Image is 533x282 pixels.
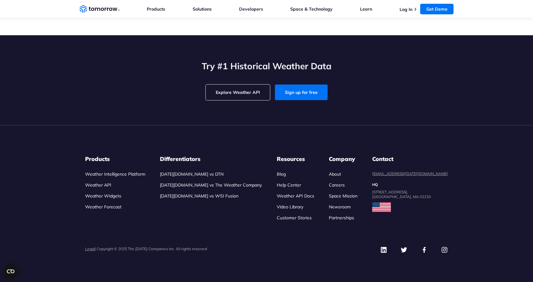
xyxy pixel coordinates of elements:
a: Sign up for free [275,85,328,100]
a: Explore Weather API [206,85,270,100]
h3: Products [85,155,145,163]
a: [EMAIL_ADDRESS][DATE][DOMAIN_NAME] [372,171,448,176]
a: Developers [239,6,263,12]
dt: HQ [372,182,448,187]
dt: Contact [372,155,448,163]
h3: Company [329,155,358,163]
img: Instagram [441,246,448,253]
a: Learn [360,6,372,12]
a: Video Library [277,204,303,210]
a: Log In [400,7,412,12]
a: Careers [329,182,345,188]
img: usa flag [372,202,391,212]
dl: contact details [372,155,448,199]
a: Products [147,6,165,12]
p: | Copyright © 2025 The [DATE] Companies Inc. All rights reserved [85,246,207,251]
a: Space Mission [329,193,358,199]
a: Weather Forecast [85,204,122,210]
a: Blog [277,171,286,177]
h2: Try #1 Historical Weather Data [79,60,454,72]
a: Partnerships [329,215,354,221]
a: Weather Intelligence Platform [85,171,145,177]
a: Weather API Docs [277,193,314,199]
a: Weather API [85,182,111,188]
button: Open CMP widget [3,264,18,279]
a: Help Center [277,182,301,188]
a: Newsroom [329,204,351,210]
img: Linkedin [380,246,387,253]
a: Legal [85,246,95,251]
a: [DATE][DOMAIN_NAME] vs WSI Fusion [160,193,238,199]
a: Customer Stories [277,215,312,221]
a: Home link [79,4,120,14]
img: Twitter [401,246,407,253]
a: Get Demo [420,4,454,14]
a: Space & Technology [290,6,333,12]
a: About [329,171,341,177]
a: Solutions [193,6,212,12]
h3: Resources [277,155,314,163]
img: Facebook [421,246,428,253]
a: [DATE][DOMAIN_NAME] vs The Weather Company [160,182,262,188]
a: [DATE][DOMAIN_NAME] vs DTN [160,171,223,177]
h3: Differentiators [160,155,262,163]
dd: [STREET_ADDRESS], [GEOGRAPHIC_DATA], MA 02210 [372,190,448,199]
a: Weather Widgets [85,193,121,199]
